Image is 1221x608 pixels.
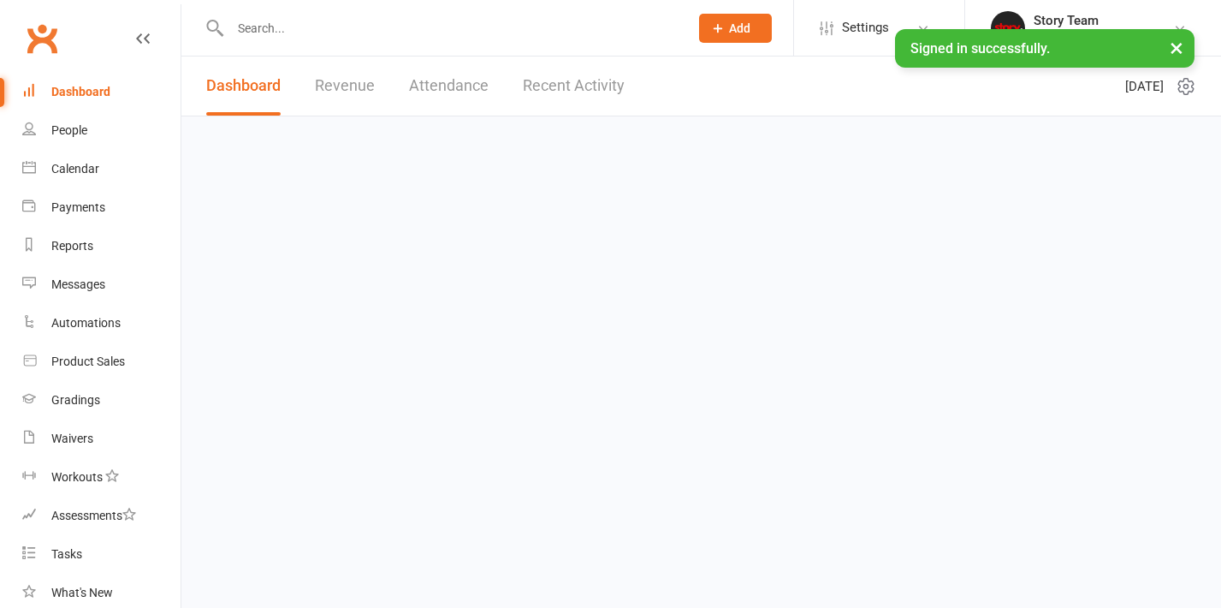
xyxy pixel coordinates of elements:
[22,420,181,458] a: Waivers
[315,57,375,116] a: Revenue
[523,57,625,116] a: Recent Activity
[1034,28,1156,44] div: Story [PERSON_NAME]
[51,586,113,599] div: What's New
[51,239,93,253] div: Reports
[1034,13,1156,28] div: Story Team
[51,509,136,522] div: Assessments
[51,200,105,214] div: Payments
[1125,76,1164,97] span: [DATE]
[51,547,82,561] div: Tasks
[842,9,889,47] span: Settings
[22,150,181,188] a: Calendar
[51,123,87,137] div: People
[22,535,181,574] a: Tasks
[22,73,181,111] a: Dashboard
[225,16,677,40] input: Search...
[1161,29,1192,66] button: ×
[991,11,1025,45] img: thumb_image1751589760.png
[51,393,100,407] div: Gradings
[51,432,93,445] div: Waivers
[22,497,181,535] a: Assessments
[51,316,121,330] div: Automations
[699,14,772,43] button: Add
[51,162,99,176] div: Calendar
[729,21,750,35] span: Add
[21,17,63,60] a: Clubworx
[51,355,125,368] div: Product Sales
[22,458,181,497] a: Workouts
[51,85,110,98] div: Dashboard
[22,304,181,343] a: Automations
[22,381,181,420] a: Gradings
[22,265,181,304] a: Messages
[409,57,489,116] a: Attendance
[910,40,1050,57] span: Signed in successfully.
[22,188,181,227] a: Payments
[51,277,105,291] div: Messages
[206,57,281,116] a: Dashboard
[22,227,181,265] a: Reports
[22,111,181,150] a: People
[51,470,103,484] div: Workouts
[22,343,181,381] a: Product Sales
